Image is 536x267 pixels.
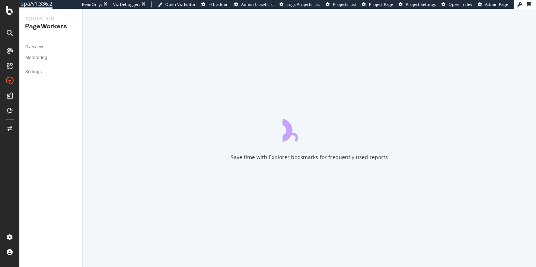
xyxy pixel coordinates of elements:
[333,1,356,7] span: Projects List
[25,43,77,51] a: Overview
[165,1,196,7] span: Open Viz Editor
[478,1,508,7] a: Admin Page
[362,1,393,7] a: Project Page
[25,15,76,22] div: Activation
[406,1,436,7] span: Project Settings
[231,154,388,161] div: Save time with Explorer bookmarks for frequently used reports
[449,1,472,7] span: Open in dev
[485,1,508,7] span: Admin Page
[326,1,356,7] a: Projects List
[399,1,436,7] a: Project Settings
[441,1,472,7] a: Open in dev
[241,1,274,7] span: Admin Crawl List
[25,54,47,62] div: Monitoring
[82,1,102,7] div: ReadOnly:
[287,1,320,7] span: Logs Projects List
[201,1,229,7] a: FTL admin
[25,54,77,62] a: Monitoring
[25,22,76,31] div: PageWorkers
[234,1,274,7] a: Admin Crawl List
[113,1,140,7] div: Viz Debugger:
[25,43,43,51] div: Overview
[369,1,393,7] span: Project Page
[280,1,320,7] a: Logs Projects List
[158,1,196,7] a: Open Viz Editor
[25,68,42,76] div: Settings
[25,68,77,76] a: Settings
[208,1,229,7] span: FTL admin
[283,115,336,142] div: animation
